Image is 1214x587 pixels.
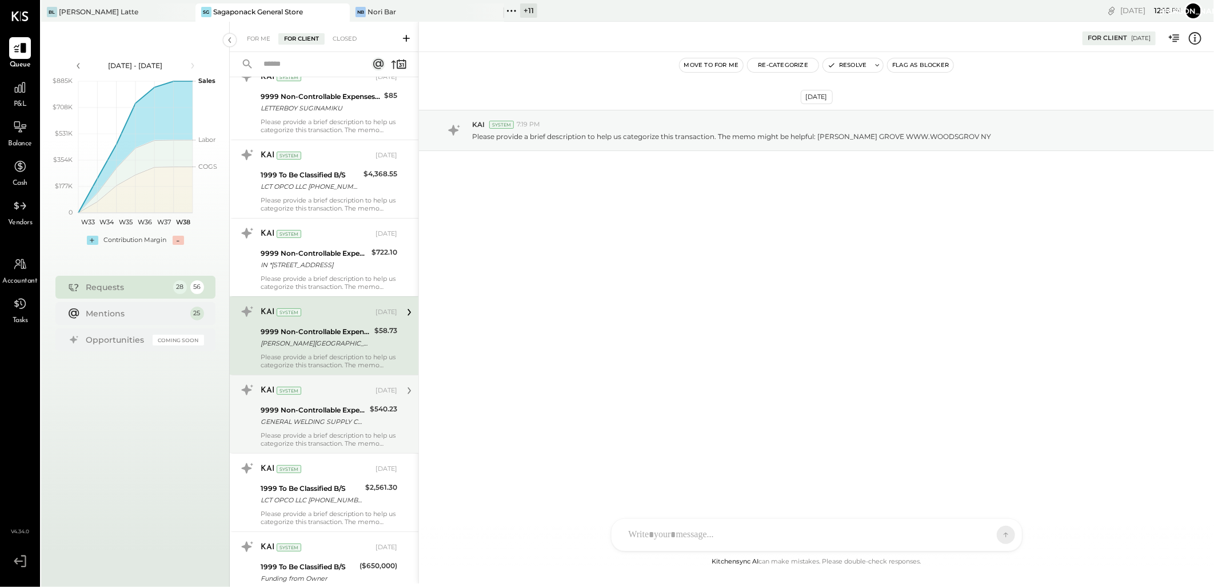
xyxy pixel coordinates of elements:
text: $885K [53,77,73,85]
div: LETTERBOY SUGINAMIKU [261,102,381,114]
div: - [173,236,184,245]
div: Please provide a brief description to help us categorize this transaction. The memo might be help... [261,510,397,526]
div: For Client [278,33,325,45]
div: 9999 Non-Controllable Expenses:Other Income and Expenses:To Be Classified P&L [261,404,366,416]
div: [DATE] [376,308,397,317]
div: $85 [384,90,397,101]
span: Tasks [13,316,28,326]
div: [DATE] [376,151,397,160]
div: Coming Soon [153,335,204,346]
text: Labor [198,136,215,144]
text: 0 [69,208,73,216]
div: [DATE] [376,73,397,82]
div: System [277,152,301,160]
span: Balance [8,139,32,149]
div: $722.10 [372,247,397,258]
button: Move to for me [680,58,744,72]
div: Please provide a brief description to help us categorize this transaction. The memo might be help... [261,353,397,369]
div: NB [356,7,366,17]
div: 9999 Non-Controllable Expenses:Other Income and Expenses:To Be Classified P&L [261,248,368,259]
button: [PERSON_NAME] [1184,2,1203,20]
div: Opportunities [86,334,147,346]
span: 7:19 PM [517,120,540,129]
div: SG [201,7,211,17]
div: KAI [261,307,274,318]
div: $58.73 [374,325,397,336]
span: P&L [14,100,27,110]
div: [PERSON_NAME] Latte [59,7,138,17]
div: GENERAL WELDING SUPPLY CO [GEOGRAPHIC_DATA] [261,416,366,427]
div: Please provide a brief description to help us categorize this transaction. The memo might be help... [261,196,397,212]
div: + [87,236,98,245]
div: 25 [190,307,204,320]
text: W35 [119,218,133,226]
div: Sagaponack General Store [213,7,303,17]
div: [DATE] [376,229,397,239]
div: Please provide a brief description to help us categorize this transaction. The memo might be help... [261,431,397,447]
div: [DATE] [376,465,397,474]
div: IN *[STREET_ADDRESS] [261,259,368,271]
div: 9999 Non-Controllable Expenses:Other Income and Expenses:To Be Classified P&L [261,91,381,102]
div: $540.23 [370,403,397,415]
div: copy link [1106,5,1117,17]
a: Balance [1,116,39,149]
div: System [277,73,301,81]
a: Tasks [1,293,39,326]
div: KAI [261,463,274,475]
div: 1999 To Be Classified B/S [261,169,360,181]
div: 1999 To Be Classified B/S [261,483,362,494]
div: Mentions [86,308,185,319]
text: $708K [53,103,73,111]
div: Closed [327,33,362,45]
div: ($650,000) [360,560,397,572]
div: 28 [173,280,187,294]
a: Cash [1,156,39,189]
div: For Client [1088,34,1127,43]
div: Requests [86,281,167,293]
div: 56 [190,280,204,294]
div: Nori Bar [368,7,396,17]
text: W38 [175,218,190,226]
div: [DATE] - [DATE] [87,61,184,70]
div: System [277,230,301,238]
div: Please provide a brief description to help us categorize this transaction. The memo might be help... [261,275,397,291]
div: Funding from Owner [261,573,356,584]
text: W34 [99,218,114,226]
text: $531K [55,129,73,137]
div: For Me [241,33,276,45]
text: COGS [198,162,217,170]
div: 1999 To Be Classified B/S [261,561,356,573]
div: KAI [261,72,274,83]
text: $354K [53,156,73,164]
span: Accountant [3,276,38,287]
button: Flag as Blocker [888,58,953,72]
div: System [277,308,301,316]
a: Accountant [1,253,39,287]
div: [PERSON_NAME][GEOGRAPHIC_DATA] WWW.WOODSGROV NY [261,338,371,349]
div: KAI [261,228,274,240]
div: KAI [261,385,274,396]
text: $177K [55,182,73,190]
div: $4,368.55 [364,168,397,180]
div: Contribution Margin [104,236,167,245]
div: System [489,121,514,129]
button: Resolve [823,58,871,72]
div: System [277,544,301,552]
text: W36 [138,218,152,226]
div: System [277,387,301,395]
text: W37 [157,218,171,226]
div: [DATE] [376,543,397,552]
div: LCT OPCO LLC [PHONE_NUMBER] PA [261,494,362,506]
a: Queue [1,37,39,70]
div: $2,561.30 [365,482,397,493]
div: [DATE] [1120,5,1181,16]
span: Queue [10,60,31,70]
span: KAI [472,120,485,129]
button: Re-Categorize [748,58,818,72]
a: P&L [1,77,39,110]
text: W33 [81,218,94,226]
p: Please provide a brief description to help us categorize this transaction. The memo might be help... [472,132,991,141]
div: System [277,465,301,473]
div: KAI [261,542,274,553]
div: 9999 Non-Controllable Expenses:Other Income and Expenses:To Be Classified P&L [261,326,371,338]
